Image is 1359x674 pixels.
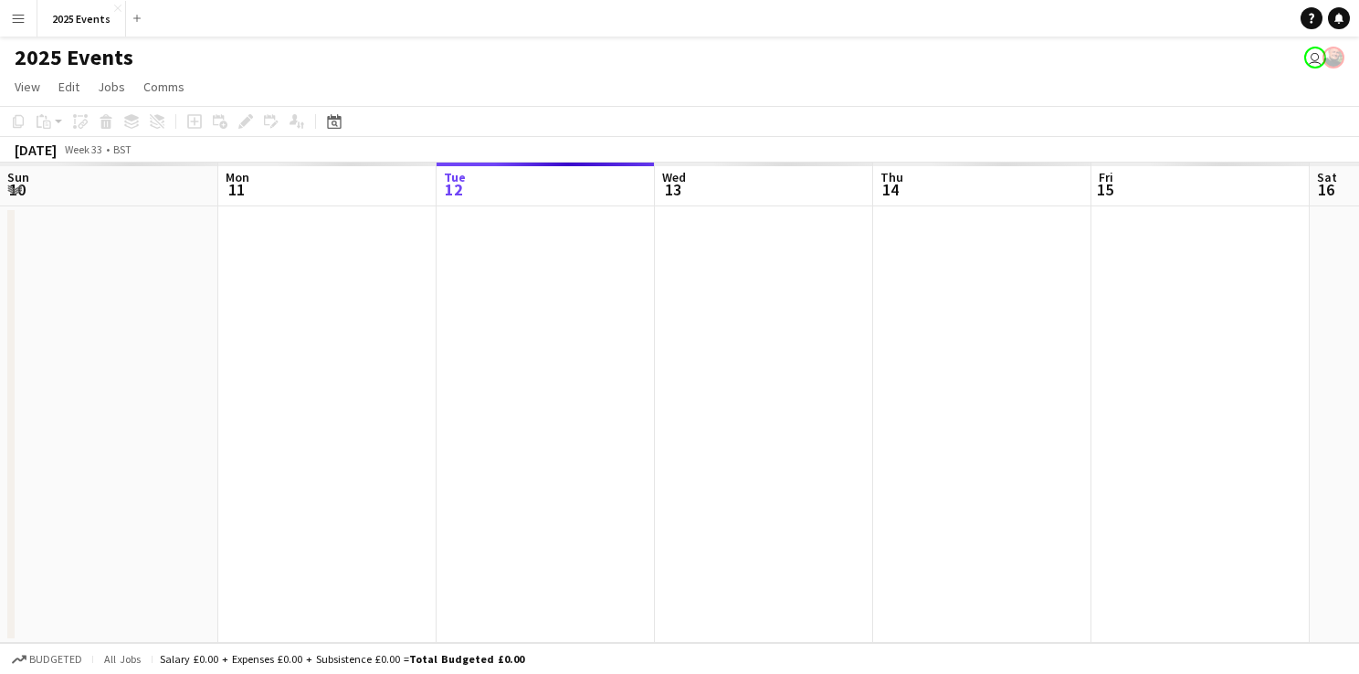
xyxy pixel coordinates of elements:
[113,142,132,156] div: BST
[226,169,249,185] span: Mon
[15,79,40,95] span: View
[880,169,903,185] span: Thu
[160,652,524,666] div: Salary £0.00 + Expenses £0.00 + Subsistence £0.00 =
[143,79,184,95] span: Comms
[1322,47,1344,68] app-user-avatar: Josh Tutty
[659,179,686,200] span: 13
[90,75,132,99] a: Jobs
[878,179,903,200] span: 14
[58,79,79,95] span: Edit
[136,75,192,99] a: Comms
[1096,179,1113,200] span: 15
[1314,179,1337,200] span: 16
[9,649,85,669] button: Budgeted
[37,1,126,37] button: 2025 Events
[662,169,686,185] span: Wed
[29,653,82,666] span: Budgeted
[223,179,249,200] span: 11
[409,652,524,666] span: Total Budgeted £0.00
[51,75,87,99] a: Edit
[1304,47,1326,68] app-user-avatar: Olivia Gill
[98,79,125,95] span: Jobs
[1317,169,1337,185] span: Sat
[100,652,144,666] span: All jobs
[5,179,29,200] span: 10
[1099,169,1113,185] span: Fri
[7,169,29,185] span: Sun
[15,44,133,71] h1: 2025 Events
[7,75,47,99] a: View
[60,142,106,156] span: Week 33
[441,179,466,200] span: 12
[15,141,57,159] div: [DATE]
[444,169,466,185] span: Tue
